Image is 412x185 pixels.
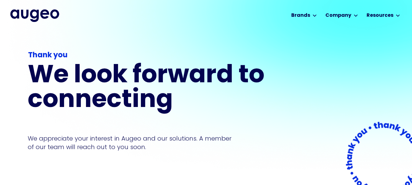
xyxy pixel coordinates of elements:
img: Augeo's full logo in midnight blue. [10,9,59,22]
div: Resources [367,12,393,19]
a: home [10,9,59,22]
p: We appreciate your interest in Augeo and our solutions. A member of our team will reach out to yo... [28,134,238,151]
div: Brands [291,12,310,19]
h1: We look forward to connecting [28,64,291,113]
div: Company [325,12,351,19]
div: Thank you [28,50,291,61]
